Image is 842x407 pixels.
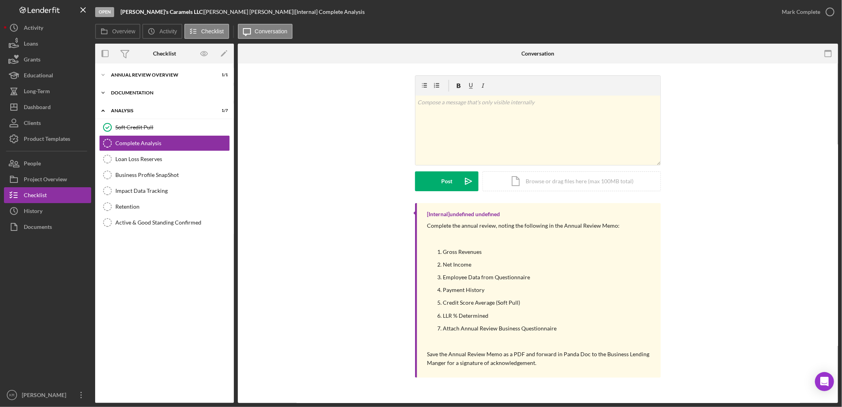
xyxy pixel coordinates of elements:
[4,20,91,36] button: Activity
[99,119,230,135] a: Soft Credit Pull
[415,171,478,191] button: Post
[4,203,91,219] button: History
[4,67,91,83] button: Educational
[24,131,70,149] div: Product Templates
[111,108,208,113] div: Analysis
[4,115,91,131] button: Clients
[24,20,43,38] div: Activity
[443,313,653,319] li: LLR % Determined
[443,274,653,280] li: Employee Data from Questionnaire
[115,219,230,226] div: Active & Good Standing Confirmed
[142,24,182,39] button: Activity
[24,83,50,101] div: Long-Term
[443,249,653,255] li: Gross Revenues
[95,24,140,39] button: Overview
[99,151,230,167] a: Loan Loss Reserves
[24,52,40,69] div: Grants
[115,156,230,162] div: Loan Loss Reserves
[4,219,91,235] button: Documents
[99,183,230,199] a: Impact Data Tracking
[774,4,838,20] button: Mark Complete
[4,36,91,52] button: Loans
[99,199,230,215] a: Retention
[782,4,820,20] div: Mark Complete
[115,172,230,178] div: Business Profile SnapShot
[4,171,91,187] button: Project Overview
[24,203,42,221] div: History
[443,261,653,268] li: Net Income
[815,372,834,391] div: Open Intercom Messenger
[4,83,91,99] button: Long-Term
[24,171,67,189] div: Project Overview
[99,167,230,183] a: Business Profile SnapShot
[427,221,653,230] p: Complete the annual review, noting the following in the Annual Review Memo:
[95,7,114,17] div: Open
[427,211,500,217] div: [Internal] undefined undefined
[24,187,47,205] div: Checklist
[112,28,135,35] label: Overview
[115,188,230,194] div: Impact Data Tracking
[24,67,53,85] div: Educational
[427,350,653,368] p: Save the Annual Review Memo as a PDF and forward in Panda Doc to the Business Lending Manger for ...
[295,9,365,15] div: [Internal] Complete Analysis
[24,36,38,54] div: Loans
[24,99,51,117] div: Dashboard
[443,287,653,293] li: Payment History
[115,140,230,146] div: Complete Analysis
[4,131,91,147] button: Product Templates
[441,171,452,191] div: Post
[9,393,14,397] text: KR
[24,156,41,173] div: People
[121,9,204,15] div: |
[443,325,653,332] li: Attach Annual Review Business Questionnaire
[204,9,295,15] div: [PERSON_NAME] [PERSON_NAME] |
[255,28,288,35] label: Conversation
[4,52,91,67] button: Grants
[24,219,52,237] div: Documents
[4,99,91,115] button: Dashboard
[99,215,230,230] a: Active & Good Standing Confirmed
[99,135,230,151] a: Complete Analysis
[522,50,555,57] div: Conversation
[214,73,228,77] div: 1 / 1
[24,115,41,133] div: Clients
[111,73,208,77] div: Annual Review Overview
[121,8,203,15] b: [PERSON_NAME]'s Caramels LLC
[115,124,230,131] div: Soft Credit Pull
[153,50,176,57] div: Checklist
[4,387,91,403] button: KR[PERSON_NAME]
[214,108,228,113] div: 1 / 7
[4,156,91,171] button: People
[115,203,230,210] div: Retention
[20,387,71,405] div: [PERSON_NAME]
[238,24,293,39] button: Conversation
[4,187,91,203] button: Checklist
[201,28,224,35] label: Checklist
[111,90,224,95] div: Documentation
[443,299,653,306] li: Credit Score Average (Soft Pull)
[159,28,177,35] label: Activity
[184,24,229,39] button: Checklist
